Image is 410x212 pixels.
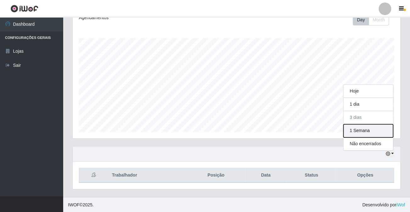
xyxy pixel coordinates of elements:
[245,168,286,183] th: Data
[396,202,405,207] a: iWof
[343,111,393,124] button: 3 dias
[368,14,389,25] button: Month
[10,5,38,13] img: CoreUI Logo
[343,98,393,111] button: 1 dia
[353,14,394,25] div: Toolbar with button groups
[343,85,393,98] button: Hoje
[79,14,205,21] div: Agendamentos
[353,14,369,25] button: Day
[68,202,94,208] span: © 2025 .
[353,14,389,25] div: First group
[187,168,245,183] th: Posição
[337,168,394,183] th: Opções
[343,137,393,150] button: Não encerrados
[108,168,187,183] th: Trabalhador
[362,202,405,208] span: Desenvolvido por
[68,202,80,207] span: IWOF
[286,168,336,183] th: Status
[343,124,393,137] button: 1 Semana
